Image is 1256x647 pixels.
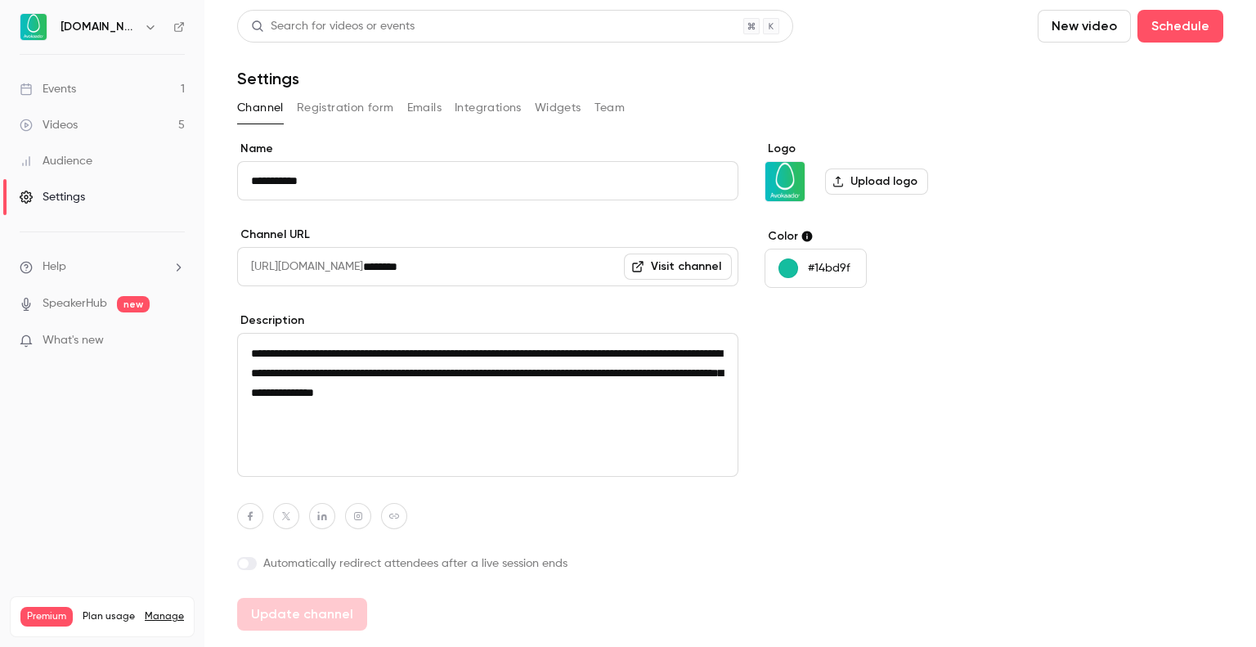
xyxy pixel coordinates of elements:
[1038,10,1131,43] button: New video
[43,295,107,312] a: SpeakerHub
[808,260,850,276] p: #14bd9f
[237,312,738,329] label: Description
[237,555,738,572] label: Automatically redirect attendees after a live session ends
[20,14,47,40] img: Avokaado.io
[117,296,150,312] span: new
[20,607,73,627] span: Premium
[20,189,85,205] div: Settings
[535,95,581,121] button: Widgets
[43,258,66,276] span: Help
[237,227,738,243] label: Channel URL
[237,141,738,157] label: Name
[765,141,1016,157] label: Logo
[407,95,442,121] button: Emails
[237,95,284,121] button: Channel
[765,249,867,288] button: #14bd9f
[20,117,78,133] div: Videos
[765,162,805,201] img: Avokaado.io
[455,95,522,121] button: Integrations
[825,168,928,195] label: Upload logo
[145,610,184,623] a: Manage
[297,95,394,121] button: Registration form
[165,334,185,348] iframe: Noticeable Trigger
[20,258,185,276] li: help-dropdown-opener
[83,610,135,623] span: Plan usage
[20,153,92,169] div: Audience
[20,81,76,97] div: Events
[594,95,626,121] button: Team
[251,18,415,35] div: Search for videos or events
[624,254,732,280] a: Visit channel
[1137,10,1223,43] button: Schedule
[237,69,299,88] h1: Settings
[43,332,104,349] span: What's new
[61,19,137,35] h6: [DOMAIN_NAME]
[237,247,363,286] span: [URL][DOMAIN_NAME]
[765,228,1016,245] label: Color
